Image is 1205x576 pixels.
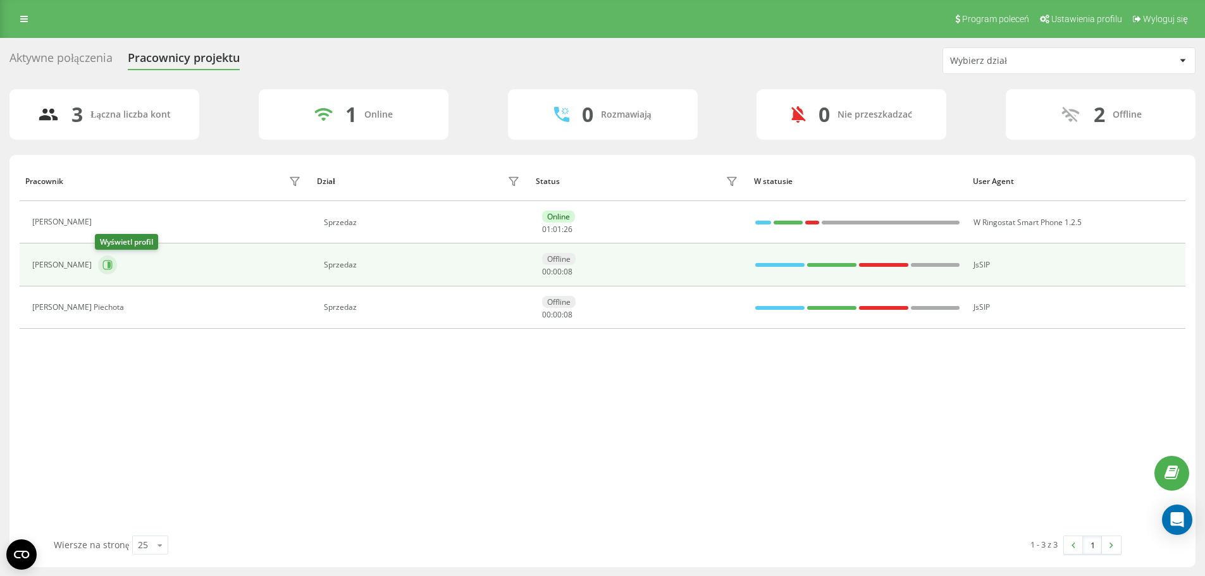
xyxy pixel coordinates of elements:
div: User Agent [973,177,1180,186]
div: W statusie [754,177,961,186]
span: Ustawienia profilu [1051,14,1122,24]
div: 3 [71,102,83,126]
div: 1 [345,102,357,126]
div: Wyświetl profil [95,234,158,250]
span: 01 [542,224,551,235]
div: Sprzedaz [324,303,523,312]
span: JsSIP [973,302,990,312]
div: 0 [582,102,593,126]
div: Aktywne połączenia [9,51,113,71]
span: 00 [542,266,551,277]
div: Online [542,211,575,223]
div: Status [536,177,560,186]
span: JsSIP [973,259,990,270]
div: 25 [138,539,148,551]
div: 1 - 3 z 3 [1030,538,1058,551]
span: 26 [564,224,572,235]
span: 00 [553,266,562,277]
div: [PERSON_NAME] [32,260,95,269]
div: [PERSON_NAME] Piechota [32,303,127,312]
span: 01 [553,224,562,235]
div: Pracownik [25,177,63,186]
div: Nie przeszkadzać [837,109,912,120]
div: Online [364,109,393,120]
span: 08 [564,266,572,277]
div: Pracownicy projektu [128,51,240,71]
div: Open Intercom Messenger [1162,505,1192,535]
span: Wiersze na stronę [54,539,129,551]
div: Dział [317,177,335,186]
span: 00 [553,309,562,320]
div: 0 [819,102,830,126]
div: Sprzedaz [324,260,523,269]
span: W Ringostat Smart Phone 1.2.5 [973,217,1082,228]
div: Wybierz dział [950,56,1101,66]
button: Open CMP widget [6,539,37,570]
div: Łączna liczba kont [90,109,170,120]
span: Program poleceń [962,14,1029,24]
span: 00 [542,309,551,320]
div: Offline [542,253,576,265]
div: : : [542,310,572,319]
div: : : [542,267,572,276]
span: 08 [564,309,572,320]
div: Offline [542,296,576,308]
div: : : [542,225,572,234]
div: [PERSON_NAME] [32,218,95,226]
div: 2 [1094,102,1105,126]
div: Rozmawiają [601,109,652,120]
div: Sprzedaz [324,218,523,227]
div: Offline [1113,109,1142,120]
span: Wyloguj się [1143,14,1188,24]
a: 1 [1083,536,1102,554]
